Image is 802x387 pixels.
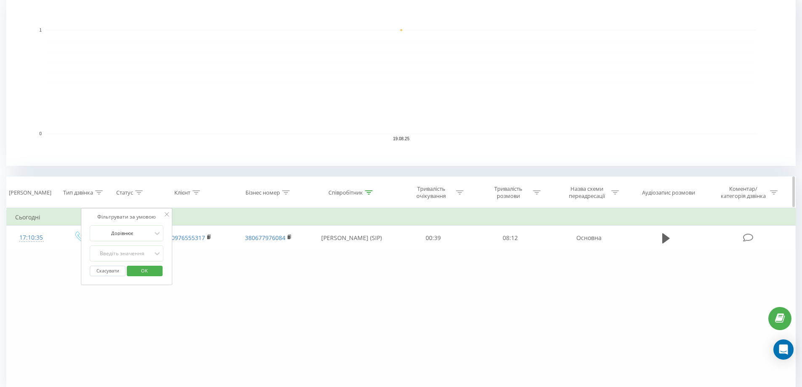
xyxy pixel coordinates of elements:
[472,226,549,250] td: 08:12
[395,226,472,250] td: 00:39
[245,189,280,196] div: Бізнес номер
[92,250,152,257] div: Введіть значення
[328,189,363,196] div: Співробітник
[116,189,133,196] div: Статус
[39,28,42,32] text: 1
[549,226,629,250] td: Основна
[15,230,48,246] div: 17:10:35
[165,234,205,242] a: 380976555317
[90,266,125,276] button: Скасувати
[773,339,794,360] div: Open Intercom Messenger
[90,213,164,221] div: Фільтрувати за умовою
[393,136,410,141] text: 19.08.25
[486,185,531,200] div: Тривалість розмови
[174,189,190,196] div: Клієнт
[7,209,796,226] td: Сьогодні
[39,131,42,136] text: 0
[642,189,695,196] div: Аудіозапис розмови
[719,185,768,200] div: Коментар/категорія дзвінка
[409,185,454,200] div: Тривалість очікування
[127,266,163,276] button: OK
[9,189,51,196] div: [PERSON_NAME]
[63,189,93,196] div: Тип дзвінка
[133,264,156,277] span: OK
[245,234,285,242] a: 380677976084
[564,185,609,200] div: Назва схеми переадресації
[309,226,395,250] td: [PERSON_NAME] (SIP)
